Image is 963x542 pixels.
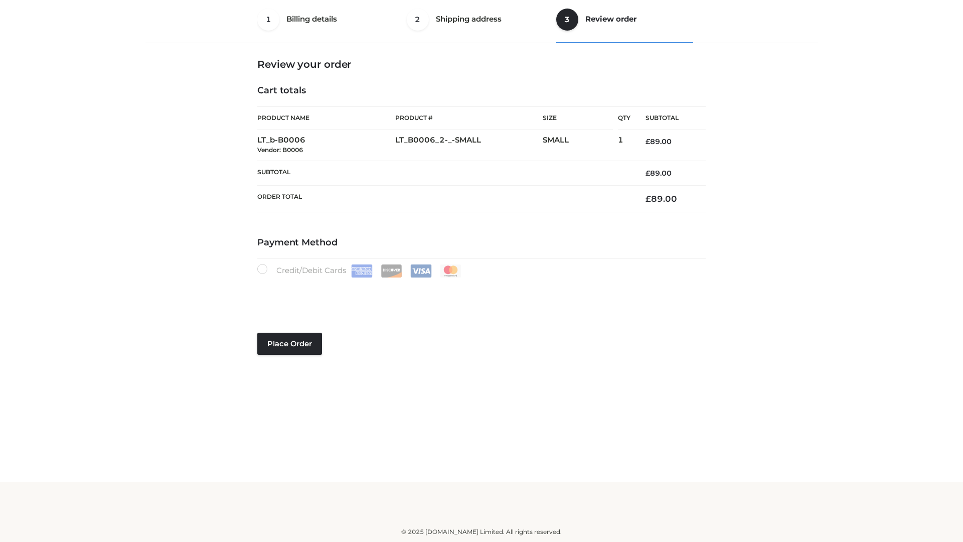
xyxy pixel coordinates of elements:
td: LT_B0006_2-_-SMALL [395,129,543,161]
th: Product Name [257,106,395,129]
th: Product # [395,106,543,129]
label: Credit/Debit Cards [257,264,462,278]
img: Discover [381,264,402,278]
small: Vendor: B0006 [257,146,303,154]
th: Qty [618,106,630,129]
img: Mastercard [440,264,461,278]
bdi: 89.00 [646,169,672,178]
th: Size [543,107,613,129]
img: Visa [410,264,432,278]
h4: Payment Method [257,237,706,248]
img: Amex [351,264,373,278]
td: 1 [618,129,630,161]
th: Subtotal [257,161,630,185]
th: Order Total [257,186,630,212]
th: Subtotal [630,107,706,129]
h4: Cart totals [257,85,706,96]
span: £ [646,194,651,204]
bdi: 89.00 [646,194,677,204]
td: LT_b-B0006 [257,129,395,161]
button: Place order [257,333,322,355]
span: £ [646,137,650,146]
iframe: Secure payment input frame [255,276,704,312]
bdi: 89.00 [646,137,672,146]
h3: Review your order [257,58,706,70]
td: SMALL [543,129,618,161]
span: £ [646,169,650,178]
div: © 2025 [DOMAIN_NAME] Limited. All rights reserved. [149,527,814,537]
